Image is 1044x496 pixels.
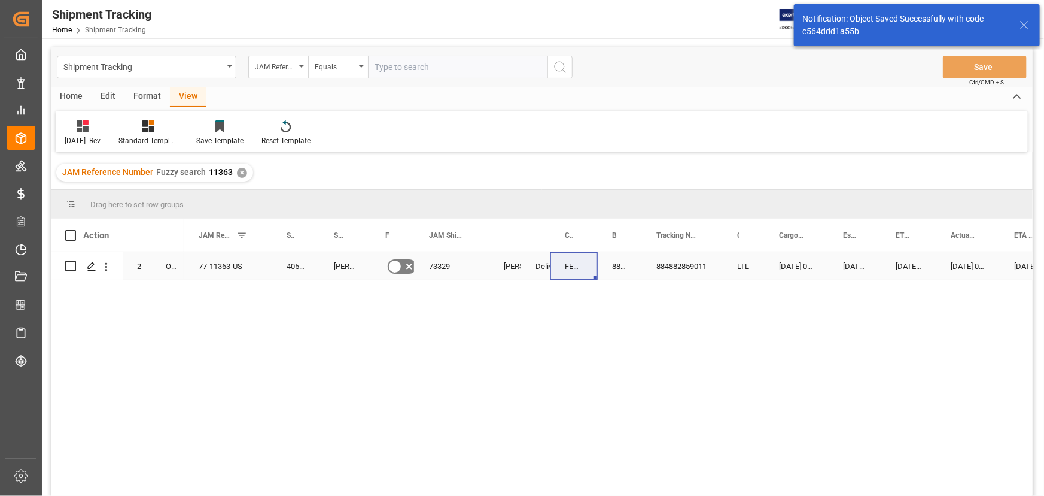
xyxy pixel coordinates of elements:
[765,252,829,280] div: [DATE] 00:00:00
[943,56,1027,78] button: Save
[261,135,311,146] div: Reset Template
[170,87,206,107] div: View
[802,13,1008,38] div: Notification: Object Saved Successfully with code c564ddd1a55b
[598,252,642,280] div: 884882859011
[51,252,184,280] div: Press SPACE to select this row.
[255,59,296,72] div: JAM Reference Number
[547,56,573,78] button: search button
[385,231,389,240] span: F&W FLAG
[151,252,184,280] div: O5
[62,167,153,177] span: JAM Reference Number
[415,252,489,280] div: 73329
[90,200,184,209] span: Drag here to set row groups
[565,231,573,240] span: Carrier/ Forwarder Name
[896,231,911,240] span: ETD - ETS (Origin)
[57,56,236,78] button: open menu
[51,87,92,107] div: Home
[156,167,206,177] span: Fuzzy search
[829,252,881,280] div: [DATE] 00:00:00
[315,59,355,72] div: Equals
[52,5,151,23] div: Shipment Tracking
[723,252,765,280] div: LTL
[642,252,723,280] div: 884882859011
[248,56,308,78] button: open menu
[881,252,936,280] div: [DATE] 00:00:00
[429,231,464,240] span: JAM Shipment Number
[319,252,371,280] div: [PERSON_NAME] Guitars
[124,87,170,107] div: Format
[612,231,617,240] span: Booking Number
[237,168,247,178] div: ✕
[83,230,109,241] div: Action
[52,26,72,34] a: Home
[63,59,223,74] div: Shipment Tracking
[550,252,598,280] div: FEDEX INTERNATIONAL ECONOMY
[504,253,507,280] div: [PERSON_NAME]
[65,135,101,146] div: [DATE]- Rev
[656,231,698,240] span: Tracking Number
[969,78,1004,87] span: Ctrl/CMD + S
[92,87,124,107] div: Edit
[196,135,244,146] div: Save Template
[368,56,547,78] input: Type to search
[843,231,856,240] span: Estimated Pickup Date (Origin)
[1014,231,1034,240] span: ETA (Final Delivery Location)
[951,231,975,240] span: Actual Pickup Date (Origin)
[118,135,178,146] div: Standard Templates
[936,252,1000,280] div: [DATE] 00:00:00
[334,231,346,240] span: Supplier Full Name
[780,9,821,30] img: Exertis%20JAM%20-%20Email%20Logo.jpg_1722504956.jpg
[123,252,151,280] div: 2
[272,252,319,280] div: 405618
[287,231,294,240] span: Supplier Number
[308,56,368,78] button: open menu
[737,231,739,240] span: Container Type
[199,231,232,240] span: JAM Reference Number
[779,231,803,240] span: Cargo Ready Date (Origin)
[209,167,233,177] span: 11363
[184,252,272,280] div: 77-11363-US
